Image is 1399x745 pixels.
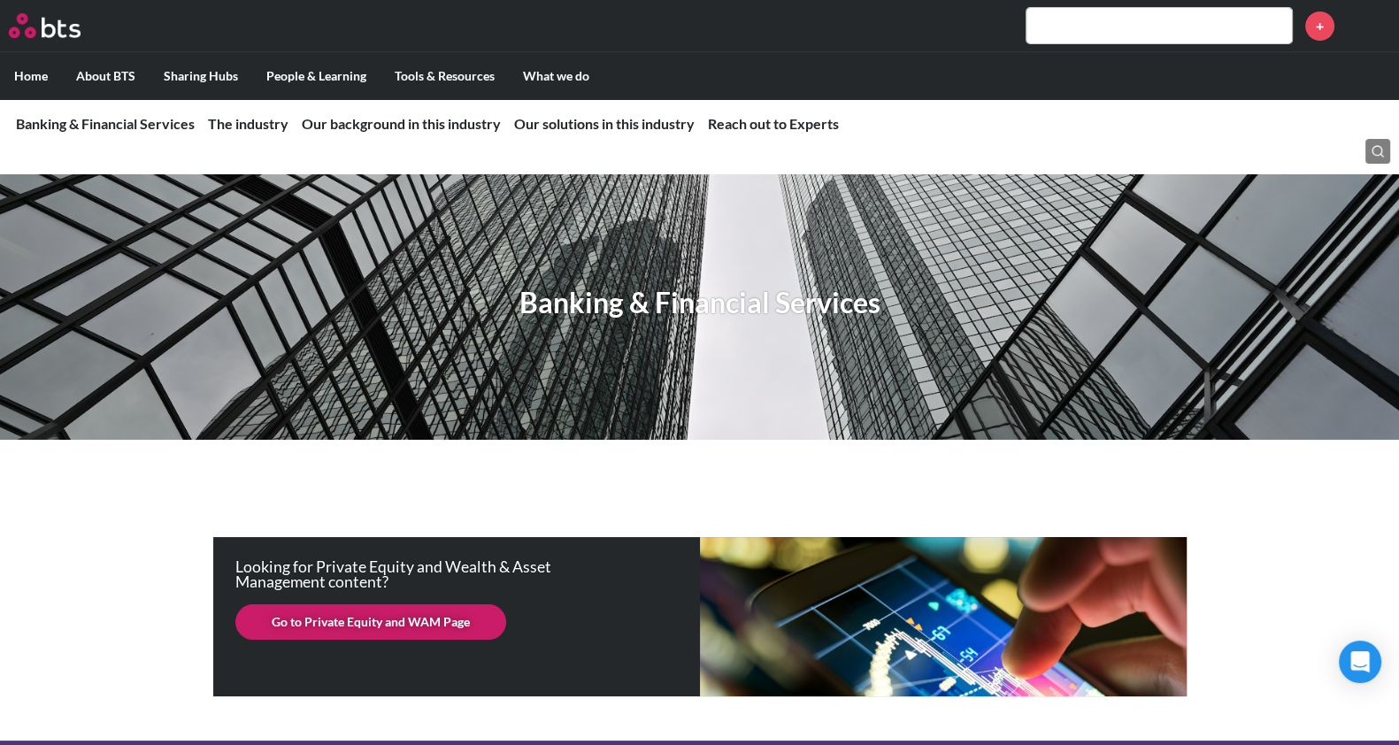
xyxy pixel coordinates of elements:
a: + [1305,12,1334,41]
p: Looking for Private Equity and Wealth & Asset Management content? [235,559,607,590]
a: Our solutions in this industry [514,115,695,132]
label: About BTS [62,53,150,99]
a: Reach out to Experts [708,115,839,132]
a: Profile [1348,4,1390,47]
a: Banking & Financial Services [16,115,195,132]
img: Selebale Motau [1348,4,1390,47]
img: BTS Logo [9,13,81,38]
a: Our background in this industry [302,115,501,132]
label: Sharing Hubs [150,53,252,99]
label: Tools & Resources [380,53,509,99]
a: Go to Private Equity and WAM Page [235,604,506,640]
a: The industry [208,115,288,132]
label: People & Learning [252,53,380,99]
a: Go home [9,13,113,38]
div: Open Intercom Messenger [1339,641,1381,683]
h1: Banking & Financial Services [519,283,880,323]
label: What we do [509,53,603,99]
